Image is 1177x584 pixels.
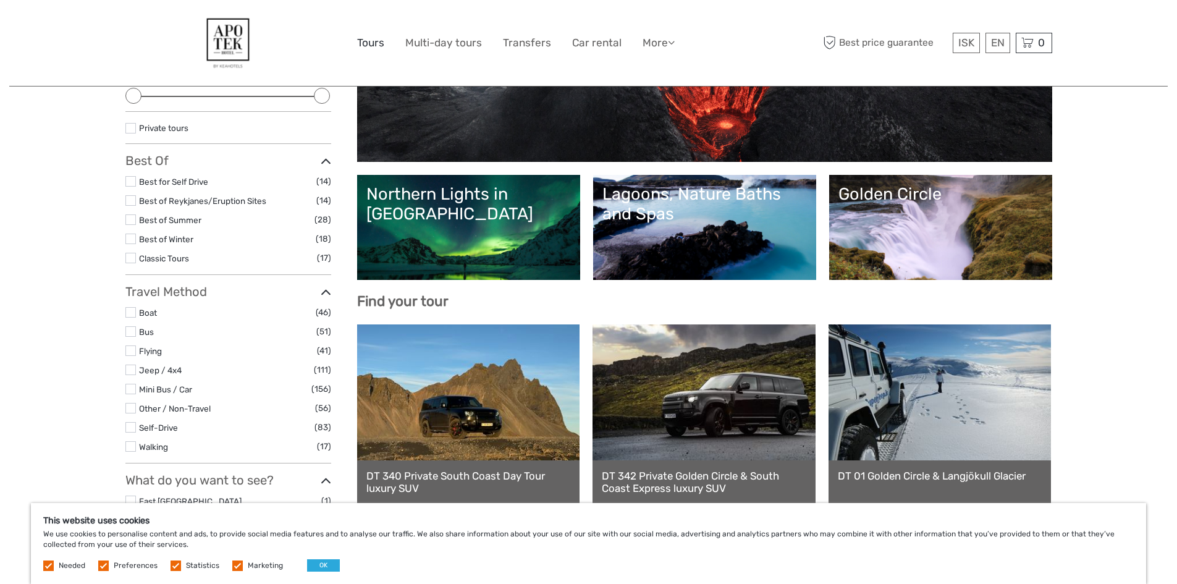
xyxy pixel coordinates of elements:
[139,196,266,206] a: Best of Reykjanes/Eruption Sites
[821,33,950,53] span: Best price guarantee
[139,365,182,375] a: Jeep / 4x4
[366,66,1043,153] a: Lava and Volcanoes
[317,251,331,265] span: (17)
[125,473,331,488] h3: What do you want to see?
[315,401,331,415] span: (56)
[317,439,331,454] span: (17)
[114,561,158,571] label: Preferences
[838,470,1042,482] a: DT 01 Golden Circle & Langjökull Glacier
[139,327,154,337] a: Bus
[139,404,211,413] a: Other / Non-Travel
[139,496,242,506] a: East [GEOGRAPHIC_DATA]
[572,34,622,52] a: Car rental
[602,184,807,271] a: Lagoons, Nature Baths and Spas
[357,34,384,52] a: Tours
[316,232,331,246] span: (18)
[139,308,157,318] a: Boat
[838,184,1043,271] a: Golden Circle
[186,561,219,571] label: Statistics
[195,9,261,77] img: 77-9d1c84b2-efce-47e2-937f-6c1b6e9e5575_logo_big.jpg
[139,215,201,225] a: Best of Summer
[139,423,178,433] a: Self-Drive
[139,442,168,452] a: Walking
[1036,36,1047,49] span: 0
[321,494,331,508] span: (1)
[139,253,189,263] a: Classic Tours
[316,174,331,188] span: (14)
[316,193,331,208] span: (14)
[314,363,331,377] span: (111)
[43,515,1134,526] h5: This website uses cookies
[503,34,551,52] a: Transfers
[125,284,331,299] h3: Travel Method
[248,561,283,571] label: Marketing
[316,324,331,339] span: (51)
[307,559,340,572] button: OK
[139,177,208,187] a: Best for Self Drive
[31,503,1146,584] div: We use cookies to personalise content and ads, to provide social media features and to analyse ou...
[139,234,193,244] a: Best of Winter
[366,470,571,495] a: DT 340 Private South Coast Day Tour luxury SUV
[311,382,331,396] span: (156)
[314,420,331,434] span: (83)
[366,184,571,224] div: Northern Lights in [GEOGRAPHIC_DATA]
[602,470,806,495] a: DT 342 Private Golden Circle & South Coast Express luxury SUV
[139,123,188,133] a: Private tours
[316,305,331,320] span: (46)
[643,34,675,52] a: More
[366,184,571,271] a: Northern Lights in [GEOGRAPHIC_DATA]
[142,19,157,34] button: Open LiveChat chat widget
[139,346,162,356] a: Flying
[125,153,331,168] h3: Best Of
[317,344,331,358] span: (41)
[17,22,140,32] p: We're away right now. Please check back later!
[985,33,1010,53] div: EN
[405,34,482,52] a: Multi-day tours
[838,184,1043,204] div: Golden Circle
[357,293,449,310] b: Find your tour
[139,384,192,394] a: Mini Bus / Car
[59,561,85,571] label: Needed
[314,213,331,227] span: (28)
[958,36,974,49] span: ISK
[602,184,807,224] div: Lagoons, Nature Baths and Spas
